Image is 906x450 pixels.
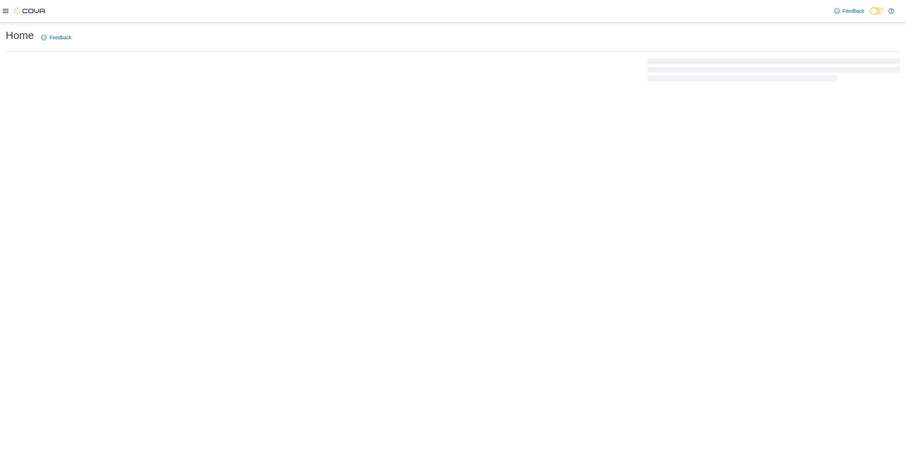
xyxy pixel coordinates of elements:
[50,34,71,41] span: Feedback
[870,7,885,15] input: Dark Mode
[843,7,864,15] span: Feedback
[6,28,34,42] h1: Home
[38,30,74,45] a: Feedback
[831,4,867,18] a: Feedback
[14,7,46,15] img: Cova
[647,60,900,82] span: Loading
